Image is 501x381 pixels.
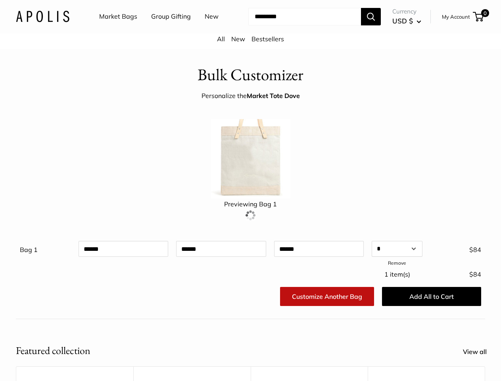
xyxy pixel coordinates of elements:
[205,11,219,23] a: New
[231,35,245,43] a: New
[246,210,255,220] img: loading.gif
[392,17,413,25] span: USD $
[16,343,90,358] h2: Featured collection
[16,241,75,256] div: Bag 1
[392,6,421,17] span: Currency
[469,270,481,278] span: $84
[280,287,374,306] a: Customize Another Bag
[481,9,489,17] span: 0
[198,63,303,87] h1: Bulk Customizer
[151,11,191,23] a: Group Gifting
[463,346,495,358] a: View all
[99,11,137,23] a: Market Bags
[16,11,69,22] img: Apolis
[388,260,406,266] a: Remove
[382,287,481,306] button: Add All to Cart
[251,35,284,43] a: Bestsellers
[442,12,470,21] a: My Account
[217,35,225,43] a: All
[224,200,277,208] span: Previewing Bag 1
[361,8,381,25] button: Search
[202,90,300,102] div: Personalize the
[211,119,290,198] img: customizer-prod
[248,8,361,25] input: Search...
[247,92,300,100] strong: Market Tote Dove
[426,241,485,256] div: $84
[384,270,410,278] span: 1 item(s)
[474,12,484,21] a: 0
[392,15,421,27] button: USD $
